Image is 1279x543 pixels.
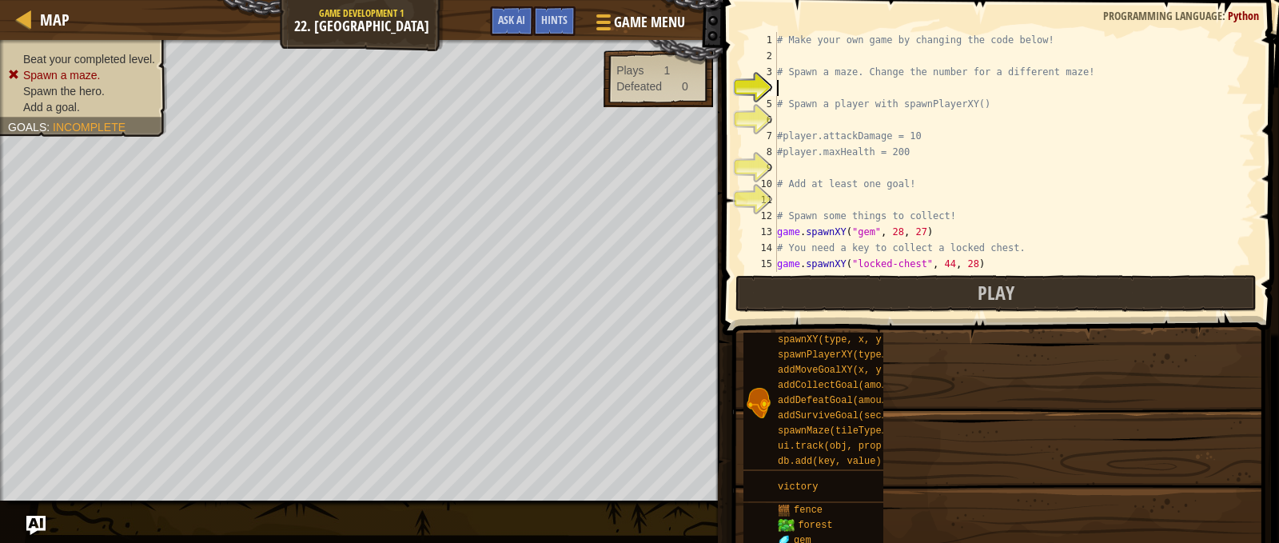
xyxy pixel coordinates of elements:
[745,192,777,208] div: 11
[778,504,791,517] img: portrait.png
[778,334,887,345] span: spawnXY(type, x, y)
[794,505,823,516] span: fence
[778,349,922,361] span: spawnPlayerXY(type, x, y)
[616,62,643,78] div: Plays
[46,121,53,134] span: :
[26,516,46,535] button: Ask AI
[745,176,777,192] div: 10
[778,441,887,452] span: ui.track(obj, prop)
[498,12,525,27] span: Ask AI
[40,9,70,30] span: Map
[778,380,904,391] span: addCollectGoal(amount)
[745,144,777,160] div: 8
[8,121,46,134] span: Goals
[584,6,695,44] button: Game Menu
[1222,8,1228,23] span: :
[778,425,922,437] span: spawnMaze(tileType, seed)
[8,67,155,83] li: Spawn a maze.
[745,208,777,224] div: 12
[745,272,777,288] div: 16
[614,12,685,33] span: Game Menu
[745,64,777,80] div: 3
[616,78,662,94] div: Defeated
[682,78,688,94] div: 0
[23,53,155,66] span: Beat your completed level.
[745,96,777,112] div: 5
[664,62,671,78] div: 1
[745,112,777,128] div: 6
[23,69,101,82] span: Spawn a maze.
[745,256,777,272] div: 15
[778,410,910,421] span: addSurviveGoal(seconds)
[1228,8,1259,23] span: Python
[53,121,126,134] span: Incomplete
[778,456,882,467] span: db.add(key, value)
[735,275,1257,312] button: Play
[8,83,155,99] li: Spawn the hero.
[541,12,568,27] span: Hints
[23,101,80,114] span: Add a goal.
[745,32,777,48] div: 1
[778,519,795,532] img: trees_1.png
[778,395,898,406] span: addDefeatGoal(amount)
[978,280,1014,305] span: Play
[745,160,777,176] div: 9
[8,51,155,67] li: Beat your completed level.
[778,481,818,493] span: victory
[8,99,155,115] li: Add a goal.
[490,6,533,36] button: Ask AI
[745,80,777,96] div: 4
[778,365,887,376] span: addMoveGoalXY(x, y)
[743,388,774,418] img: portrait.png
[23,85,105,98] span: Spawn the hero.
[798,520,832,531] span: forest
[1103,8,1222,23] span: Programming language
[745,48,777,64] div: 2
[745,224,777,240] div: 13
[32,9,70,30] a: Map
[745,128,777,144] div: 7
[745,240,777,256] div: 14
